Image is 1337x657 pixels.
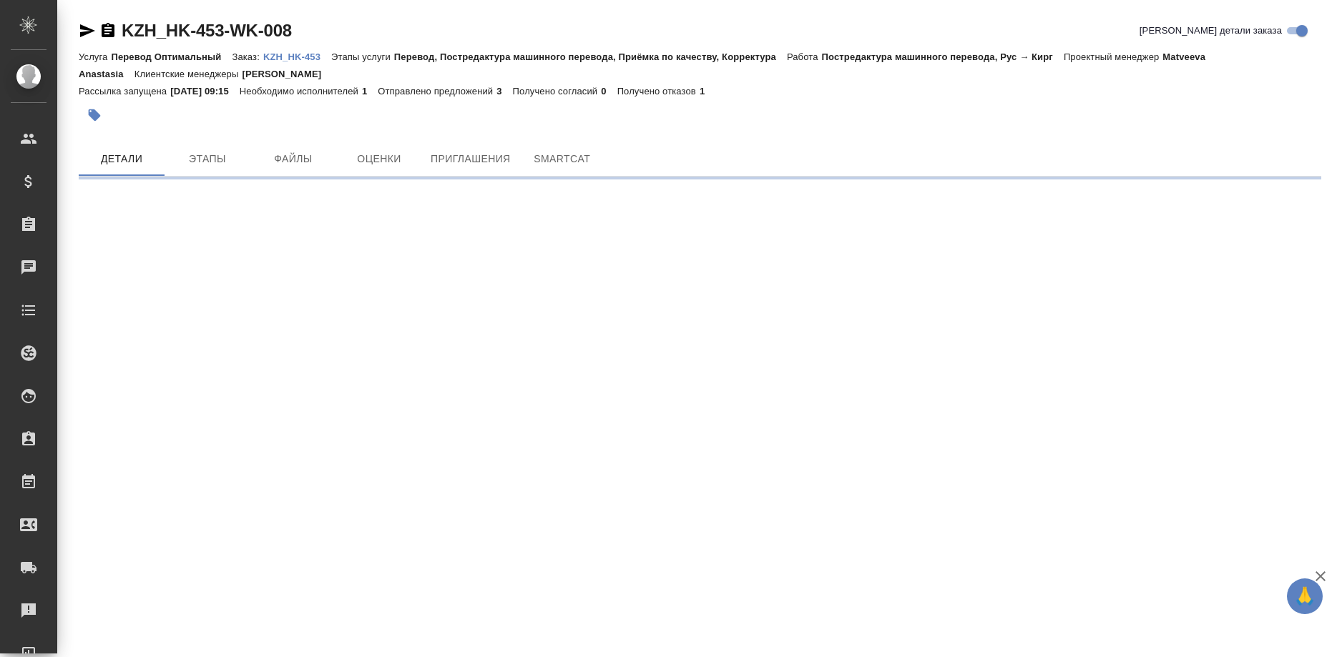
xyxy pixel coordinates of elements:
p: Получено отказов [617,86,700,97]
span: SmartCat [528,150,597,168]
span: [PERSON_NAME] детали заказа [1140,24,1282,38]
button: Скопировать ссылку [99,22,117,39]
button: Скопировать ссылку для ЯМессенджера [79,22,96,39]
span: Детали [87,150,156,168]
span: Файлы [259,150,328,168]
p: 0 [601,86,617,97]
p: Работа [787,51,822,62]
p: Рассылка запущена [79,86,170,97]
p: 1 [700,86,715,97]
p: [DATE] 09:15 [170,86,240,97]
span: Этапы [173,150,242,168]
p: [PERSON_NAME] [242,69,332,79]
p: Перевод, Постредактура машинного перевода, Приёмка по качеству, Корректура [394,51,787,62]
p: Услуга [79,51,111,62]
p: Перевод Оптимальный [111,51,232,62]
p: Заказ: [232,51,263,62]
p: 3 [496,86,512,97]
p: Постредактура машинного перевода, Рус → Кирг [822,51,1064,62]
span: Приглашения [431,150,511,168]
p: Клиентские менеджеры [134,69,243,79]
a: KZH_HK-453-WK-008 [122,21,292,40]
p: Проектный менеджер [1064,51,1162,62]
button: Добавить тэг [79,99,110,131]
p: Отправлено предложений [378,86,496,97]
p: Этапы услуги [331,51,394,62]
p: Необходимо исполнителей [240,86,362,97]
span: 🙏 [1293,581,1317,611]
p: KZH_HK-453 [263,51,331,62]
a: KZH_HK-453 [263,50,331,62]
p: 1 [362,86,378,97]
p: Получено согласий [513,86,602,97]
span: Оценки [345,150,413,168]
button: 🙏 [1287,578,1323,614]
